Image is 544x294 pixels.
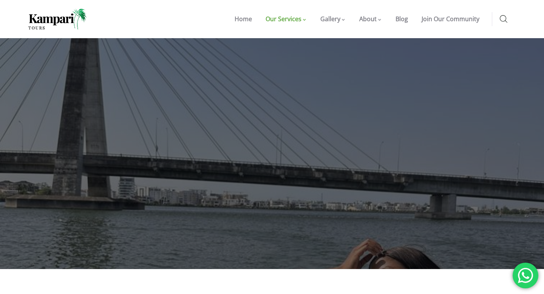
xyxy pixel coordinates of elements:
span: Home [235,15,252,23]
div: Get a boat now!! [513,263,538,288]
span: Our Services [266,15,301,23]
span: Gallery [320,15,340,23]
span: About [359,15,377,23]
img: Home [28,9,87,29]
span: Blog [396,15,408,23]
span: Join Our Community [422,15,479,23]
